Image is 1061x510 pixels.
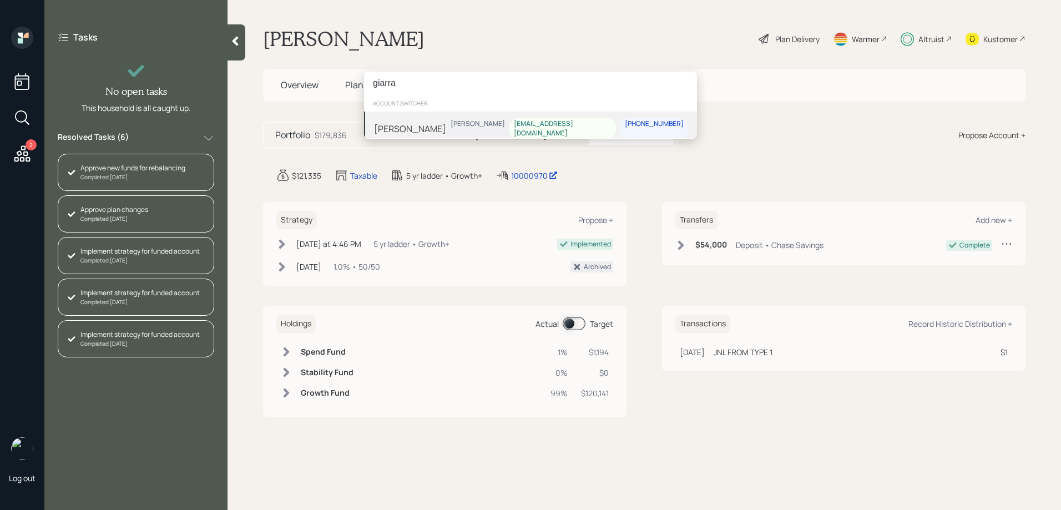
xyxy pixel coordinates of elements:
div: account switcher [364,95,697,112]
div: [EMAIL_ADDRESS][DOMAIN_NAME] [514,119,612,138]
input: Type a command or search… [364,72,697,95]
div: [PHONE_NUMBER] [625,119,684,129]
div: [PERSON_NAME] [374,122,446,135]
div: [PERSON_NAME] [451,119,505,129]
